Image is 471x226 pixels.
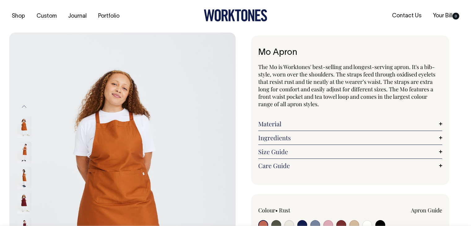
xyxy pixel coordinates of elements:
span: 0 [452,13,459,20]
a: Portfolio [96,11,122,21]
span: The Mo is Worktones' best-selling and longest-serving apron. It's a bib-style, worn over the shou... [258,63,435,108]
button: Previous [20,100,29,114]
a: Your Bill0 [430,11,462,21]
a: Size Guide [258,148,443,155]
a: Care Guide [258,162,443,169]
a: Shop [9,11,28,21]
a: Contact Us [390,11,424,21]
img: rust [17,167,31,189]
span: • [275,206,278,214]
img: rust [17,142,31,163]
a: Apron Guide [411,206,442,214]
img: rust [17,116,31,138]
a: Ingredients [258,134,443,141]
a: Journal [66,11,89,21]
div: Colour [258,206,332,214]
a: Material [258,120,443,128]
img: burgundy [17,193,31,214]
h1: Mo Apron [258,48,443,58]
a: Custom [34,11,59,21]
label: Rust [279,206,290,214]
